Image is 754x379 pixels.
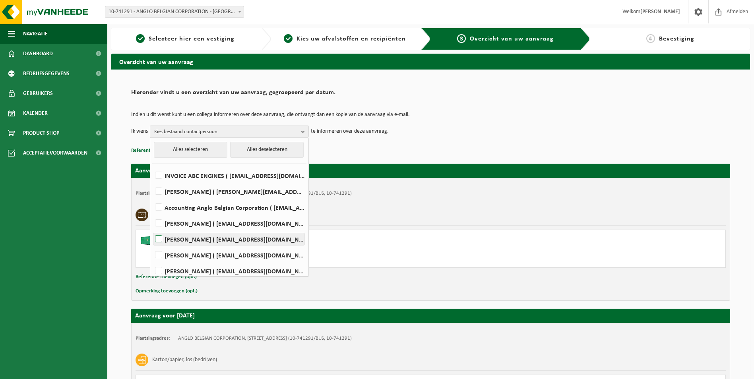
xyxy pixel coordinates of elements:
strong: [PERSON_NAME] [640,9,680,15]
p: Indien u dit wenst kunt u een collega informeren over deze aanvraag, die ontvangt dan een kopie v... [131,112,730,118]
span: Dashboard [23,44,53,64]
button: Alles selecteren [154,142,227,158]
button: Referentie toevoegen (opt.) [136,272,197,282]
h3: Karton/papier, los (bedrijven) [152,354,217,366]
span: Navigatie [23,24,48,44]
div: Aantal: 1 [172,257,463,263]
div: Ophalen en plaatsen lege container [172,247,463,253]
button: Referentie toevoegen (opt.) [131,145,192,156]
span: Bedrijfsgegevens [23,64,70,83]
span: Selecteer hier een vestiging [149,36,235,42]
label: [PERSON_NAME] ( [EMAIL_ADDRESS][DOMAIN_NAME] ) [153,233,304,245]
span: 4 [646,34,655,43]
button: Kies bestaand contactpersoon [150,126,309,137]
span: 10-741291 - ANGLO BELGIAN CORPORATION - GENT [105,6,244,17]
span: Kies uw afvalstoffen en recipiënten [297,36,406,42]
a: 2Kies uw afvalstoffen en recipiënten [275,34,415,44]
strong: Aanvraag voor [DATE] [135,168,195,174]
span: 10-741291 - ANGLO BELGIAN CORPORATION - GENT [105,6,244,18]
span: 1 [136,34,145,43]
label: [PERSON_NAME] ( [EMAIL_ADDRESS][DOMAIN_NAME] ) [153,249,304,261]
a: 1Selecteer hier een vestiging [115,34,255,44]
td: ANGLO BELGIAN CORPORATION, [STREET_ADDRESS] (10-741291/BUS, 10-741291) [178,335,352,342]
p: Ik wens [131,126,148,137]
p: te informeren over deze aanvraag. [311,126,389,137]
span: 2 [284,34,293,43]
span: Kalender [23,103,48,123]
span: Bevestiging [659,36,694,42]
span: Acceptatievoorwaarden [23,143,87,163]
h2: Hieronder vindt u een overzicht van uw aanvraag, gegroepeerd per datum. [131,89,730,100]
label: INVOICE ABC ENGINES ( [EMAIL_ADDRESS][DOMAIN_NAME] ) [153,170,304,182]
span: Gebruikers [23,83,53,103]
span: Product Shop [23,123,59,143]
strong: Plaatsingsadres: [136,336,170,341]
strong: Plaatsingsadres: [136,191,170,196]
span: 3 [457,34,466,43]
img: HK-XC-30-GN-00.png [140,234,164,246]
span: Overzicht van uw aanvraag [470,36,554,42]
h2: Overzicht van uw aanvraag [111,54,750,69]
label: [PERSON_NAME] ( [EMAIL_ADDRESS][DOMAIN_NAME] ) [153,217,304,229]
label: [PERSON_NAME] ( [PERSON_NAME][EMAIL_ADDRESS][DOMAIN_NAME] ) [153,186,304,197]
button: Opmerking toevoegen (opt.) [136,286,198,296]
span: Kies bestaand contactpersoon [154,126,298,138]
label: Accounting Anglo Belgian Corporation ( [EMAIL_ADDRESS][DOMAIN_NAME] ) [153,201,304,213]
strong: Aanvraag voor [DATE] [135,313,195,319]
button: Alles deselecteren [230,142,304,158]
label: [PERSON_NAME] ( [EMAIL_ADDRESS][DOMAIN_NAME] ) [153,265,304,277]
